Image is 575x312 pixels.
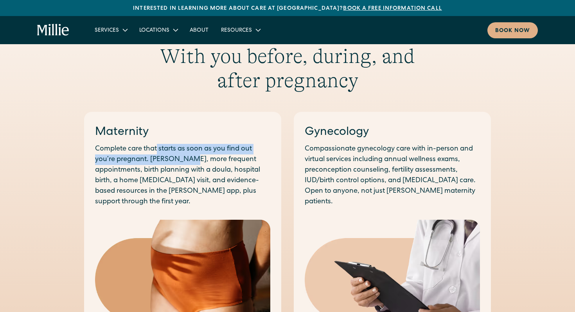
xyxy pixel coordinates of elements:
[137,44,438,93] h2: With you before, during, and after pregnancy
[215,23,266,36] div: Resources
[139,27,169,35] div: Locations
[133,23,183,36] div: Locations
[487,22,538,38] a: Book now
[88,23,133,36] div: Services
[305,127,369,138] a: Gynecology
[305,144,480,207] p: Compassionate gynecology care with in-person and virtual services including annual wellness exams...
[95,144,270,207] p: Complete care that starts as soon as you find out you’re pregnant. [PERSON_NAME], more frequent a...
[221,27,252,35] div: Resources
[343,6,442,11] a: Book a free information call
[183,23,215,36] a: About
[95,127,149,138] a: Maternity
[495,27,530,35] div: Book now
[95,27,119,35] div: Services
[37,24,70,36] a: home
